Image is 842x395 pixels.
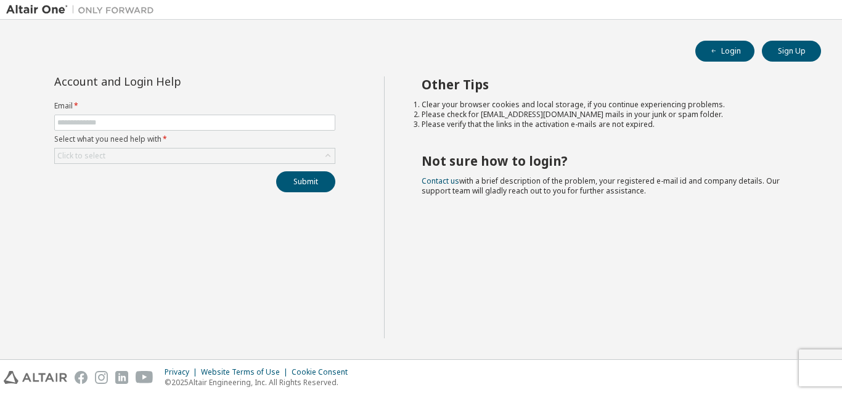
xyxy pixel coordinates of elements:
[4,371,67,384] img: altair_logo.svg
[75,371,88,384] img: facebook.svg
[762,41,821,62] button: Sign Up
[276,171,335,192] button: Submit
[54,101,335,111] label: Email
[695,41,754,62] button: Login
[422,153,799,169] h2: Not sure how to login?
[55,149,335,163] div: Click to select
[201,367,292,377] div: Website Terms of Use
[422,176,459,186] a: Contact us
[422,120,799,129] li: Please verify that the links in the activation e-mails are not expired.
[422,100,799,110] li: Clear your browser cookies and local storage, if you continue experiencing problems.
[292,367,355,377] div: Cookie Consent
[115,371,128,384] img: linkedin.svg
[54,134,335,144] label: Select what you need help with
[422,110,799,120] li: Please check for [EMAIL_ADDRESS][DOMAIN_NAME] mails in your junk or spam folder.
[165,367,201,377] div: Privacy
[57,151,105,161] div: Click to select
[136,371,153,384] img: youtube.svg
[54,76,279,86] div: Account and Login Help
[422,76,799,92] h2: Other Tips
[95,371,108,384] img: instagram.svg
[6,4,160,16] img: Altair One
[165,377,355,388] p: © 2025 Altair Engineering, Inc. All Rights Reserved.
[422,176,780,196] span: with a brief description of the problem, your registered e-mail id and company details. Our suppo...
